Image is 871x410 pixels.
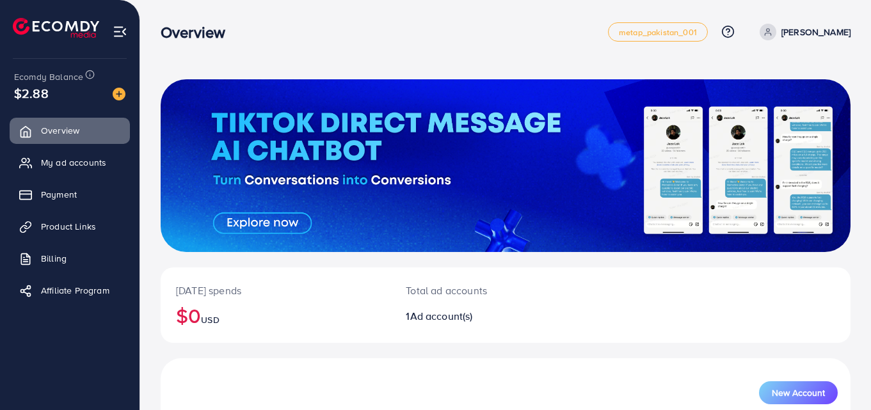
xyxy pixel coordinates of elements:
[113,24,127,39] img: menu
[41,284,109,297] span: Affiliate Program
[781,24,851,40] p: [PERSON_NAME]
[10,278,130,303] a: Affiliate Program
[410,309,473,323] span: Ad account(s)
[406,310,548,322] h2: 1
[755,24,851,40] a: [PERSON_NAME]
[817,352,861,400] iframe: Chat
[41,188,77,201] span: Payment
[772,388,825,397] span: New Account
[14,70,83,83] span: Ecomdy Balance
[406,283,548,298] p: Total ad accounts
[41,252,67,265] span: Billing
[41,220,96,233] span: Product Links
[201,313,219,326] span: USD
[161,23,236,42] h3: Overview
[41,156,106,169] span: My ad accounts
[608,22,708,42] a: metap_pakistan_001
[10,214,130,239] a: Product Links
[759,381,838,404] button: New Account
[13,82,49,105] span: $2.88
[10,118,130,143] a: Overview
[619,28,697,36] span: metap_pakistan_001
[176,303,375,327] h2: $0
[10,246,130,271] a: Billing
[113,88,125,100] img: image
[13,18,99,38] img: logo
[10,150,130,175] a: My ad accounts
[176,283,375,298] p: [DATE] spends
[10,182,130,207] a: Payment
[41,124,79,137] span: Overview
